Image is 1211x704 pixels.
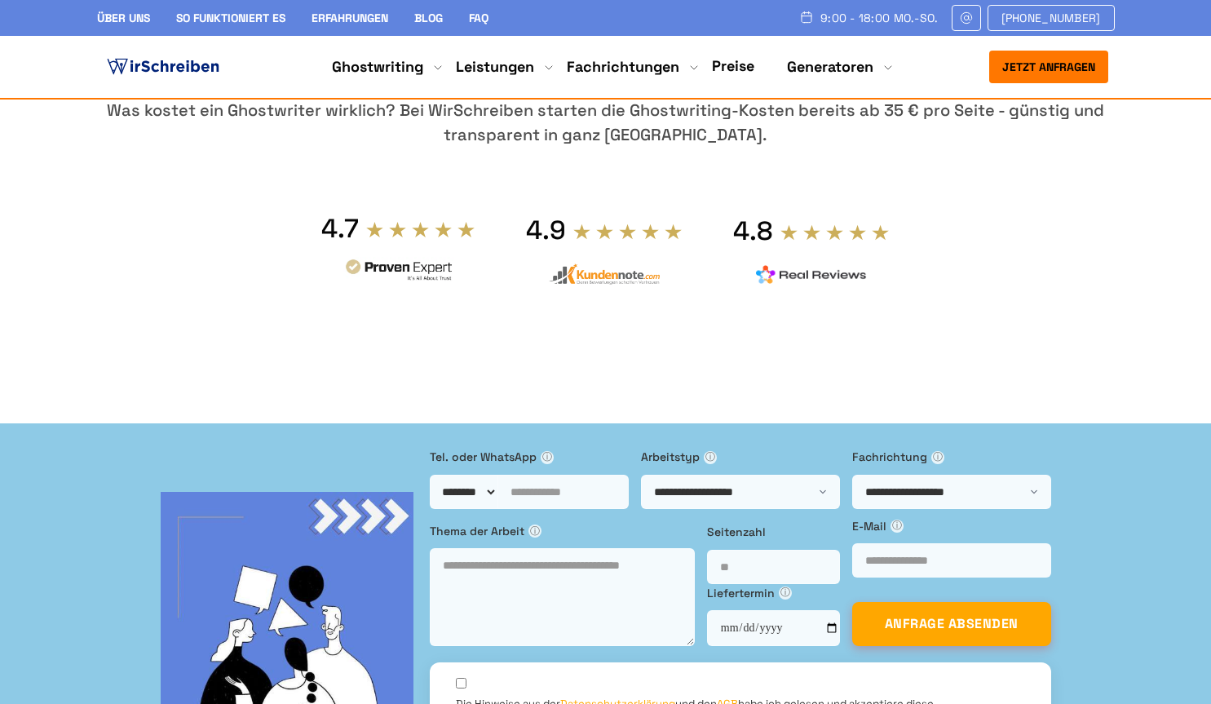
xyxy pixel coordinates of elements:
span: ⓘ [931,451,944,464]
span: ⓘ [891,520,904,533]
label: E-Mail [852,517,1051,535]
a: Leistungen [456,57,534,77]
label: Tel. oder WhatsApp [430,448,629,466]
div: 4.7 [321,212,359,245]
span: 9:00 - 18:00 Mo.-So. [820,11,939,24]
a: Ghostwriting [332,57,423,77]
img: stars [365,220,476,238]
span: ⓘ [528,525,541,538]
img: Email [959,11,974,24]
div: 4.8 [733,215,773,247]
label: Liefertermin [707,584,840,602]
a: So funktioniert es [176,11,285,25]
div: 4.9 [526,214,566,246]
a: Generatoren [787,57,873,77]
img: realreviews [756,265,867,285]
span: ⓘ [704,451,717,464]
a: Blog [414,11,443,25]
span: ⓘ [779,587,792,600]
span: ⓘ [541,451,554,464]
a: [PHONE_NUMBER] [988,5,1115,31]
span: [PHONE_NUMBER] [1001,11,1101,24]
a: Erfahrungen [312,11,388,25]
label: Fachrichtung [852,448,1051,466]
img: stars [780,224,891,241]
a: Über uns [97,11,150,25]
label: Thema der Arbeit [430,522,695,540]
a: FAQ [469,11,488,25]
img: Schedule [799,11,814,24]
button: ANFRAGE ABSENDEN [852,602,1051,646]
img: logo ghostwriter-österreich [104,55,223,79]
button: Jetzt anfragen [989,51,1108,83]
img: kundennote [549,263,660,286]
a: Fachrichtungen [567,57,679,77]
label: Seitenzahl [707,523,840,541]
label: Arbeitstyp [641,448,840,466]
div: Was kostet ein Ghostwriter wirklich? Bei WirSchreiben starten die Ghostwriting-Kosten bereits ab ... [97,98,1115,147]
img: stars [572,223,683,241]
a: Preise [712,56,754,75]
